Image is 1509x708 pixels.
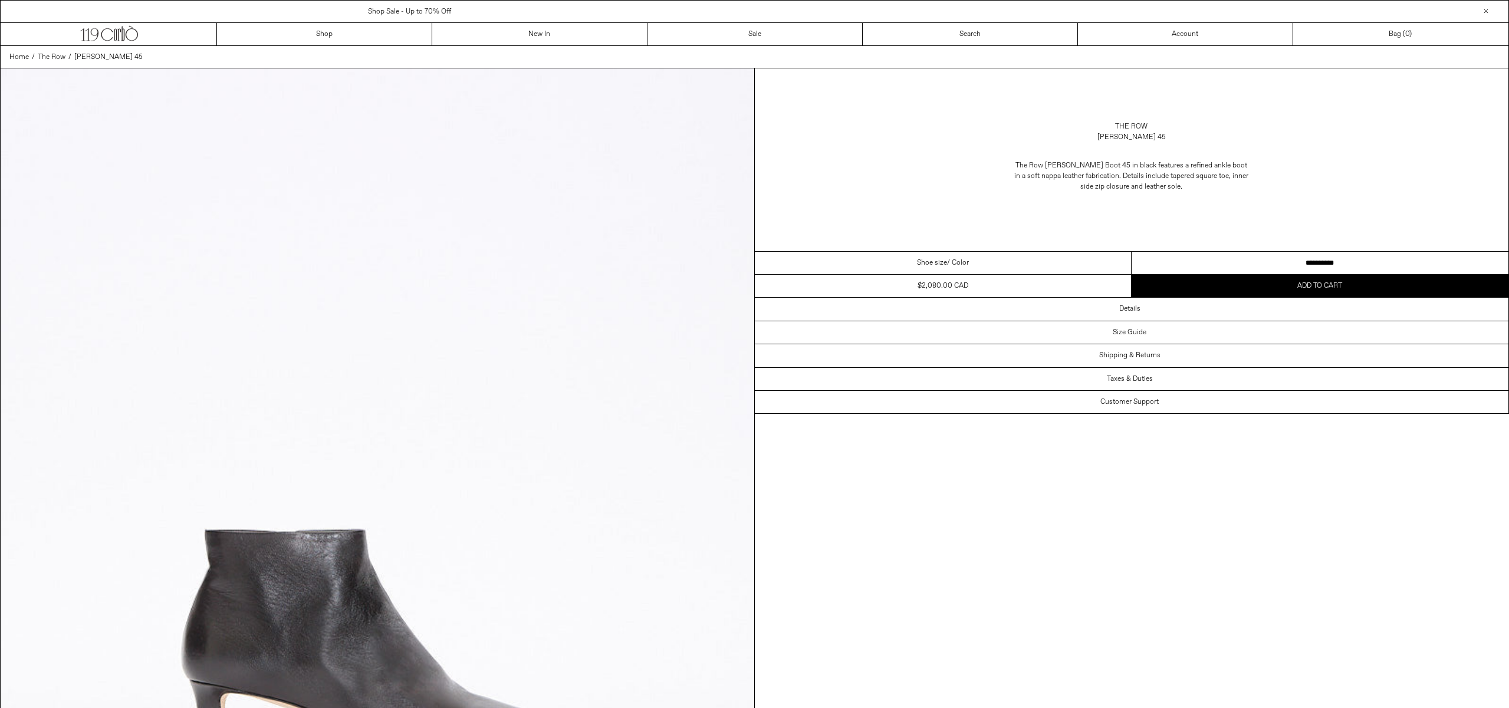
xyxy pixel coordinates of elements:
a: Home [9,52,29,62]
a: Shop Sale - Up to 70% Off [368,7,451,17]
a: [PERSON_NAME] 45 [74,52,143,62]
span: 0 [1405,29,1409,39]
a: New In [432,23,647,45]
span: / Color [947,258,969,268]
a: Search [863,23,1078,45]
a: The Row [38,52,65,62]
span: ) [1405,29,1412,39]
h3: Customer Support [1100,398,1159,406]
span: Home [9,52,29,62]
div: [PERSON_NAME] 45 [1097,132,1166,143]
h3: Shipping & Returns [1099,351,1160,360]
h3: Size Guide [1113,328,1146,337]
h3: Taxes & Duties [1107,375,1153,383]
button: Add to cart [1132,275,1508,297]
a: The Row [1115,121,1148,132]
a: Sale [647,23,863,45]
span: The Row [38,52,65,62]
span: Add to cart [1297,281,1342,291]
p: The Row [PERSON_NAME] Boot 45 in black features a refined ankle boot in a soft nappa leather fabr... [1014,154,1250,198]
span: Shoe size [917,258,947,268]
span: / [32,52,35,62]
a: Account [1078,23,1293,45]
a: Shop [217,23,432,45]
a: Bag () [1293,23,1508,45]
div: $2,080.00 CAD [918,281,968,291]
h3: Details [1119,305,1140,313]
span: / [68,52,71,62]
span: [PERSON_NAME] 45 [74,52,143,62]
